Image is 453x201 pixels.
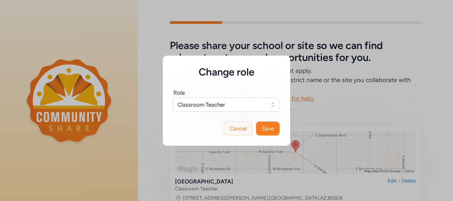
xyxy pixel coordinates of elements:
button: Save [256,122,280,135]
span: Cancel [229,125,247,132]
span: Save [262,125,274,132]
span: Classroom Teacher [177,101,266,109]
div: Role [173,89,185,97]
h5: Change role [173,66,280,78]
button: Cancel [224,122,252,135]
button: Classroom Teacher [173,98,279,112]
